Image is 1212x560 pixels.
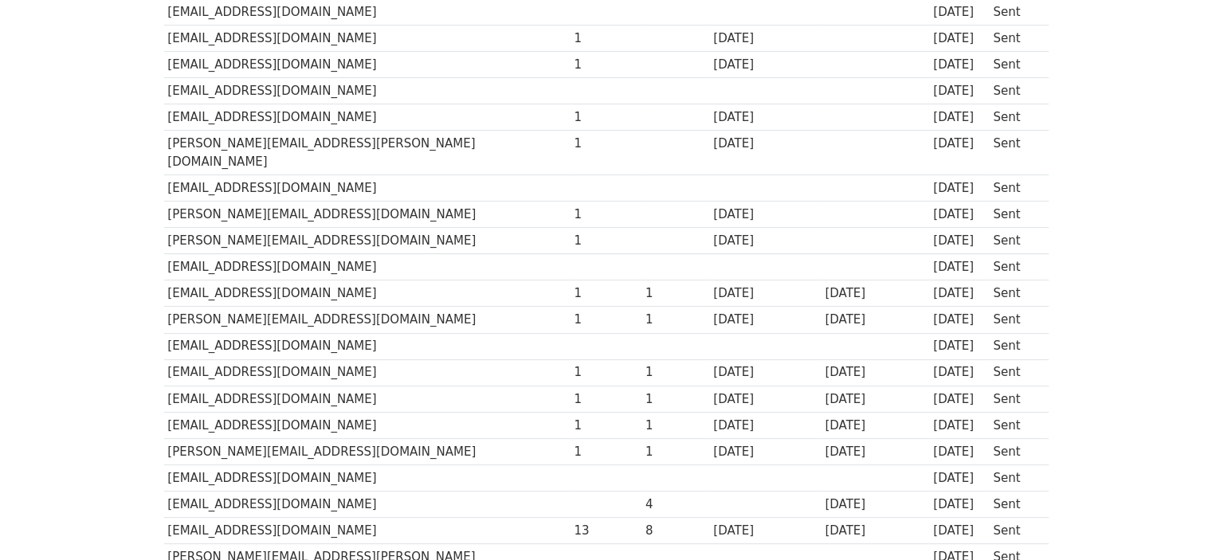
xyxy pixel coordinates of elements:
[989,254,1040,280] td: Sent
[933,417,986,435] div: [DATE]
[825,311,925,329] div: [DATE]
[713,443,817,461] div: [DATE]
[164,52,571,78] td: [EMAIL_ADDRESS][DOMAIN_NAME]
[713,232,817,250] div: [DATE]
[164,78,571,104] td: [EMAIL_ADDRESS][DOMAIN_NAME]
[164,175,571,202] td: [EMAIL_ADDRESS][DOMAIN_NAME]
[574,443,637,461] div: 1
[164,228,571,254] td: [PERSON_NAME][EMAIL_ADDRESS][DOMAIN_NAME]
[164,254,571,280] td: [EMAIL_ADDRESS][DOMAIN_NAME]
[1132,484,1212,560] iframe: Chat Widget
[713,206,817,224] div: [DATE]
[574,363,637,382] div: 1
[989,333,1040,359] td: Sent
[164,438,571,464] td: [PERSON_NAME][EMAIL_ADDRESS][DOMAIN_NAME]
[713,135,817,153] div: [DATE]
[825,522,925,540] div: [DATE]
[933,390,986,409] div: [DATE]
[989,491,1040,518] td: Sent
[713,108,817,127] div: [DATE]
[713,29,817,48] div: [DATE]
[164,333,571,359] td: [EMAIL_ADDRESS][DOMAIN_NAME]
[933,495,986,514] div: [DATE]
[713,56,817,74] div: [DATE]
[574,232,637,250] div: 1
[989,202,1040,228] td: Sent
[989,465,1040,491] td: Sent
[989,438,1040,464] td: Sent
[989,386,1040,412] td: Sent
[933,443,986,461] div: [DATE]
[574,284,637,303] div: 1
[574,417,637,435] div: 1
[645,363,706,382] div: 1
[574,135,637,153] div: 1
[825,390,925,409] div: [DATE]
[933,363,986,382] div: [DATE]
[713,417,817,435] div: [DATE]
[989,307,1040,333] td: Sent
[933,337,986,355] div: [DATE]
[825,417,925,435] div: [DATE]
[645,443,706,461] div: 1
[989,359,1040,386] td: Sent
[713,363,817,382] div: [DATE]
[933,179,986,198] div: [DATE]
[989,175,1040,202] td: Sent
[933,258,986,276] div: [DATE]
[989,104,1040,131] td: Sent
[164,359,571,386] td: [EMAIL_ADDRESS][DOMAIN_NAME]
[164,202,571,228] td: [PERSON_NAME][EMAIL_ADDRESS][DOMAIN_NAME]
[164,25,571,52] td: [EMAIL_ADDRESS][DOMAIN_NAME]
[825,284,925,303] div: [DATE]
[164,280,571,307] td: [EMAIL_ADDRESS][DOMAIN_NAME]
[713,522,817,540] div: [DATE]
[164,412,571,438] td: [EMAIL_ADDRESS][DOMAIN_NAME]
[933,469,986,488] div: [DATE]
[164,307,571,333] td: [PERSON_NAME][EMAIL_ADDRESS][DOMAIN_NAME]
[164,104,571,131] td: [EMAIL_ADDRESS][DOMAIN_NAME]
[574,522,637,540] div: 13
[933,108,986,127] div: [DATE]
[933,311,986,329] div: [DATE]
[989,52,1040,78] td: Sent
[933,284,986,303] div: [DATE]
[574,108,637,127] div: 1
[989,78,1040,104] td: Sent
[933,206,986,224] div: [DATE]
[645,311,706,329] div: 1
[933,135,986,153] div: [DATE]
[645,284,706,303] div: 1
[989,280,1040,307] td: Sent
[989,25,1040,52] td: Sent
[645,522,706,540] div: 8
[164,491,571,518] td: [EMAIL_ADDRESS][DOMAIN_NAME]
[933,522,986,540] div: [DATE]
[825,363,925,382] div: [DATE]
[933,3,986,22] div: [DATE]
[645,390,706,409] div: 1
[164,465,571,491] td: [EMAIL_ADDRESS][DOMAIN_NAME]
[933,29,986,48] div: [DATE]
[825,495,925,514] div: [DATE]
[1132,484,1212,560] div: Sohbet Aracı
[989,228,1040,254] td: Sent
[164,518,571,544] td: [EMAIL_ADDRESS][DOMAIN_NAME]
[713,390,817,409] div: [DATE]
[713,284,817,303] div: [DATE]
[574,29,637,48] div: 1
[574,206,637,224] div: 1
[825,443,925,461] div: [DATE]
[164,386,571,412] td: [EMAIL_ADDRESS][DOMAIN_NAME]
[574,390,637,409] div: 1
[933,232,986,250] div: [DATE]
[989,518,1040,544] td: Sent
[713,311,817,329] div: [DATE]
[933,82,986,100] div: [DATE]
[989,412,1040,438] td: Sent
[164,131,571,175] td: [PERSON_NAME][EMAIL_ADDRESS][PERSON_NAME][DOMAIN_NAME]
[989,131,1040,175] td: Sent
[574,311,637,329] div: 1
[645,495,706,514] div: 4
[645,417,706,435] div: 1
